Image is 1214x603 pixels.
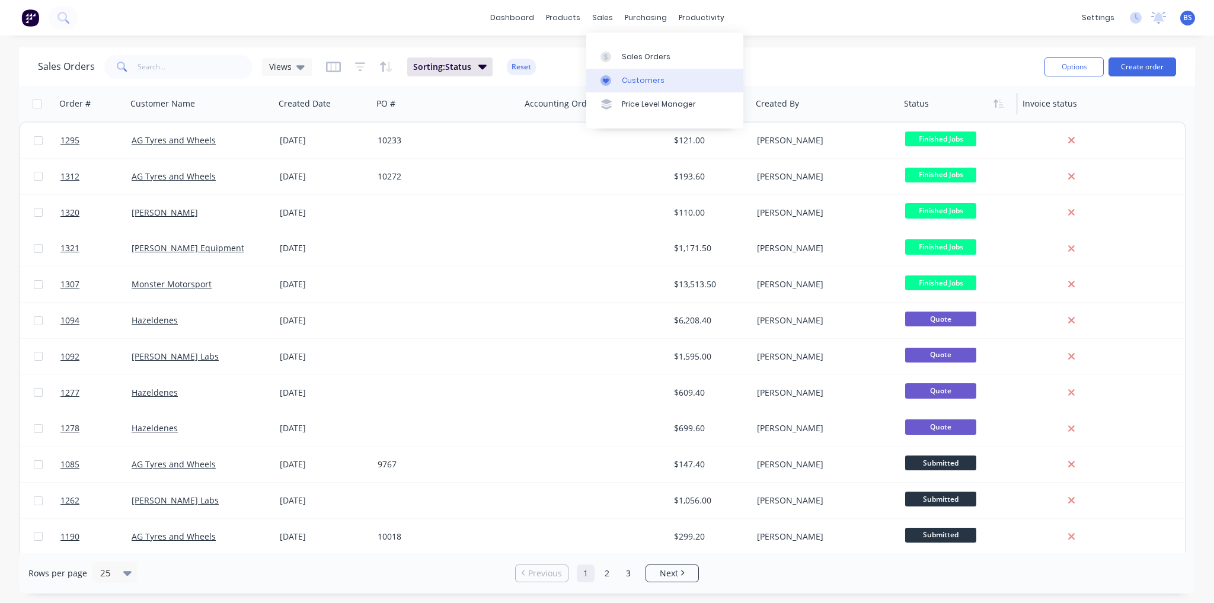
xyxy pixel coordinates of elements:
span: 1320 [60,207,79,219]
span: Finished Jobs [905,131,976,146]
div: $1,056.00 [674,495,744,506]
div: $299.20 [674,531,744,543]
h1: Sales Orders [38,61,95,72]
div: [PERSON_NAME] [757,531,889,543]
div: Order # [59,98,91,110]
span: Rows per page [28,567,87,579]
div: settings [1076,9,1120,27]
div: 10233 [378,134,509,146]
a: Customers [586,69,743,92]
span: Next [660,567,678,579]
a: 1278 [60,410,132,446]
a: Hazeldenes [132,315,178,326]
span: BS [1183,12,1192,23]
button: Create order [1108,57,1176,76]
a: Previous page [516,567,568,579]
div: [PERSON_NAME] [757,351,889,363]
div: $699.60 [674,422,744,434]
div: [DATE] [280,207,368,219]
span: Quote [905,348,976,363]
button: Sorting:Status [407,57,493,76]
button: Options [1044,57,1104,76]
a: AG Tyres and Wheels [132,458,216,470]
div: $147.40 [674,458,744,470]
button: Reset [507,59,536,75]
input: Search... [138,55,253,79]
a: Sales Orders [586,44,743,68]
a: Price Level Manager [586,92,743,116]
a: AG Tyres and Wheels [132,171,216,182]
span: 1277 [60,387,79,399]
a: 1321 [60,230,132,266]
span: Finished Jobs [905,203,976,218]
div: [PERSON_NAME] [757,171,889,182]
a: 1307 [60,267,132,302]
a: 1085 [60,447,132,482]
a: Hazeldenes [132,387,178,398]
div: [PERSON_NAME] [757,495,889,506]
a: [PERSON_NAME] Labs [132,351,219,362]
span: 1094 [60,315,79,326]
a: dashboard [484,9,540,27]
div: [DATE] [280,242,368,254]
span: Sorting: Status [413,61,471,73]
div: Invoice status [1023,98,1077,110]
div: Price Level Manager [622,99,696,110]
div: Created By [756,98,799,110]
div: sales [586,9,619,27]
div: [DATE] [280,171,368,182]
span: Views [269,60,292,73]
div: [DATE] [280,387,368,399]
span: Submitted [905,528,976,543]
ul: Pagination [510,564,704,582]
div: [DATE] [280,351,368,363]
span: Submitted [905,456,976,470]
div: purchasing [619,9,673,27]
img: Factory [21,9,39,27]
span: Quote [905,312,976,326]
div: $121.00 [674,134,744,146]
a: 1092 [60,339,132,374]
a: Next page [646,567,698,579]
a: 1190 [60,519,132,554]
div: [PERSON_NAME] [757,207,889,219]
div: [PERSON_NAME] [757,278,889,290]
span: Finished Jobs [905,168,976,182]
div: $609.40 [674,387,744,399]
a: Monster Motorsport [132,278,212,290]
div: Customers [622,75,664,86]
div: $6,208.40 [674,315,744,326]
a: [PERSON_NAME] [132,207,198,218]
a: 1320 [60,195,132,230]
a: 1262 [60,483,132,518]
div: [DATE] [280,278,368,290]
div: [DATE] [280,422,368,434]
a: Page 2 [598,564,616,582]
div: products [540,9,586,27]
a: 1277 [60,375,132,410]
div: [DATE] [280,458,368,470]
span: Previous [528,567,562,579]
span: 1278 [60,422,79,434]
span: 1262 [60,495,79,506]
div: $1,171.50 [674,242,744,254]
a: AG Tyres and Wheels [132,531,216,542]
div: Created Date [279,98,331,110]
div: [PERSON_NAME] [757,387,889,399]
span: 1092 [60,351,79,363]
div: [DATE] [280,531,368,543]
a: AG Tyres and Wheels [132,134,216,146]
div: $110.00 [674,207,744,219]
div: $13,513.50 [674,278,744,290]
span: 1307 [60,278,79,290]
div: [PERSON_NAME] [757,242,889,254]
span: Quote [905,383,976,398]
div: [PERSON_NAME] [757,458,889,470]
a: Page 1 is your current page [577,564,595,582]
span: 1312 [60,171,79,182]
span: Finished Jobs [905,239,976,254]
div: [DATE] [280,495,368,506]
a: 1295 [60,123,132,158]
div: 10018 [378,531,509,543]
div: Sales Orders [622,52,670,62]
